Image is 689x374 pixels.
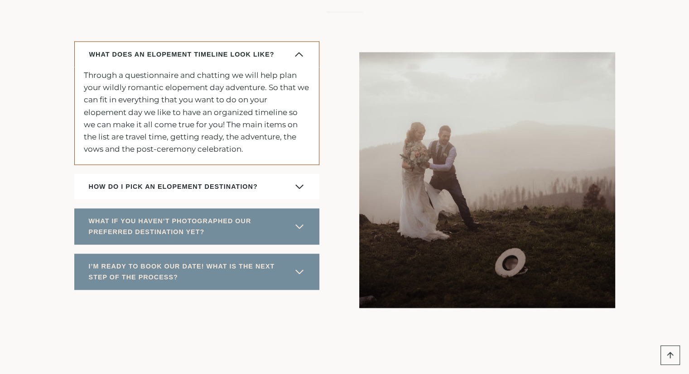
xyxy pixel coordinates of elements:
[660,345,680,365] a: Scroll to top
[74,41,319,67] button: WHAT DOES AN ELOPEMENT TIMELINE LOOK LIKE?
[89,181,258,192] span: HOW DO I PICK AN ELOPEMENT DESTINATION?
[74,174,319,199] button: HOW DO I PICK AN ELOPEMENT DESTINATION?
[74,254,319,290] button: I’M READY TO BOOK OUR DATE! WHAT IS THE NEXT STEP OF THE PROCESS?
[74,208,319,245] button: WHAT IF YOU HAVEN’T PHOTOGRAPHED OUR PREFERRED DESTINATION YET?
[84,69,310,155] p: Through a questionnaire and chatting we will help plan your wildly romantic elopement day adventu...
[359,52,615,308] img: Groom helping bride when her hat blew off her head on their Montana mountain peak all inclusive e...
[89,49,275,60] span: WHAT DOES AN ELOPEMENT TIMELINE LOOK LIKE?
[74,67,319,165] div: WHAT DOES AN ELOPEMENT TIMELINE LOOK LIKE?
[89,216,289,237] span: WHAT IF YOU HAVEN’T PHOTOGRAPHED OUR PREFERRED DESTINATION YET?
[89,261,289,283] span: I’M READY TO BOOK OUR DATE! WHAT IS THE NEXT STEP OF THE PROCESS?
